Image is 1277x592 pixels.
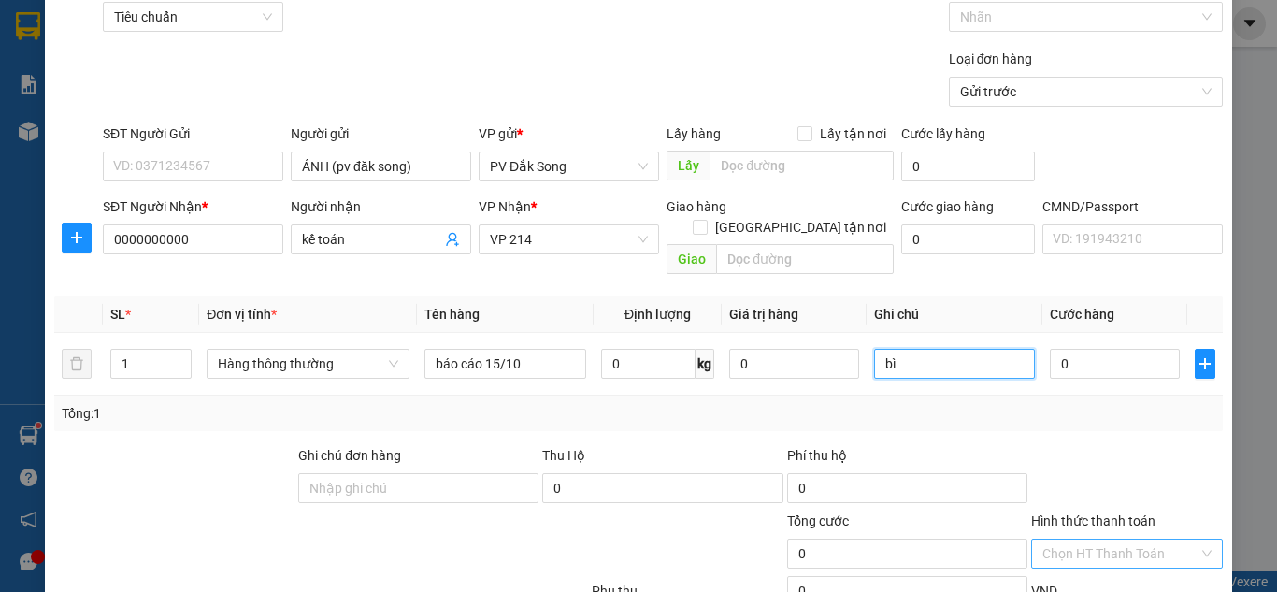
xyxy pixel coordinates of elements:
[901,126,985,141] label: Cước lấy hàng
[667,126,721,141] span: Lấy hàng
[63,230,91,245] span: plus
[667,244,716,274] span: Giao
[445,232,460,247] span: user-add
[490,152,648,180] span: PV Đắk Song
[65,112,217,126] strong: BIÊN NHẬN GỬI HÀNG HOÁ
[867,296,1043,333] th: Ghi chú
[949,51,1033,66] label: Loại đơn hàng
[179,70,264,84] span: DSG10250255
[291,196,471,217] div: Người nhận
[178,84,264,98] span: 19:20:02 [DATE]
[1031,513,1155,528] label: Hình thức thanh toán
[218,350,398,378] span: Hàng thông thường
[1050,307,1114,322] span: Cước hàng
[64,131,118,141] span: PV Đắk Song
[49,30,151,100] strong: CÔNG TY TNHH [GEOGRAPHIC_DATA] 214 QL13 - P.26 - Q.BÌNH THẠNH - TP HCM 1900888606
[62,403,495,424] div: Tổng: 1
[667,199,726,214] span: Giao hàng
[298,448,401,463] label: Ghi chú đơn hàng
[542,448,585,463] span: Thu Hộ
[710,151,894,180] input: Dọc đường
[19,42,43,89] img: logo
[708,217,894,238] span: [GEOGRAPHIC_DATA] tận nơi
[143,130,173,157] span: Nơi nhận:
[298,473,538,503] input: Ghi chú đơn hàng
[19,130,38,157] span: Nơi gửi:
[479,123,659,144] div: VP gửi
[716,244,894,274] input: Dọc đường
[901,224,1035,254] input: Cước giao hàng
[424,349,586,379] input: VD: Bàn, Ghế
[1042,196,1223,217] div: CMND/Passport
[667,151,710,180] span: Lấy
[812,123,894,144] span: Lấy tận nơi
[110,307,125,322] span: SL
[1196,356,1215,371] span: plus
[729,307,798,322] span: Giá trị hàng
[696,349,714,379] span: kg
[787,513,849,528] span: Tổng cước
[901,152,1035,181] input: Cước lấy hàng
[103,123,283,144] div: SĐT Người Gửi
[188,131,218,141] span: VP 214
[901,199,994,214] label: Cước giao hàng
[490,225,648,253] span: VP 214
[62,349,92,379] button: delete
[62,223,92,253] button: plus
[874,349,1036,379] input: Ghi Chú
[114,3,272,31] span: Tiêu chuẩn
[424,307,480,322] span: Tên hàng
[960,78,1212,106] span: Gửi trước
[624,307,691,322] span: Định lượng
[1195,349,1216,379] button: plus
[291,123,471,144] div: Người gửi
[729,349,858,379] input: 0
[207,307,277,322] span: Đơn vị tính
[103,196,283,217] div: SĐT Người Nhận
[479,199,531,214] span: VP Nhận
[787,445,1027,473] div: Phí thu hộ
